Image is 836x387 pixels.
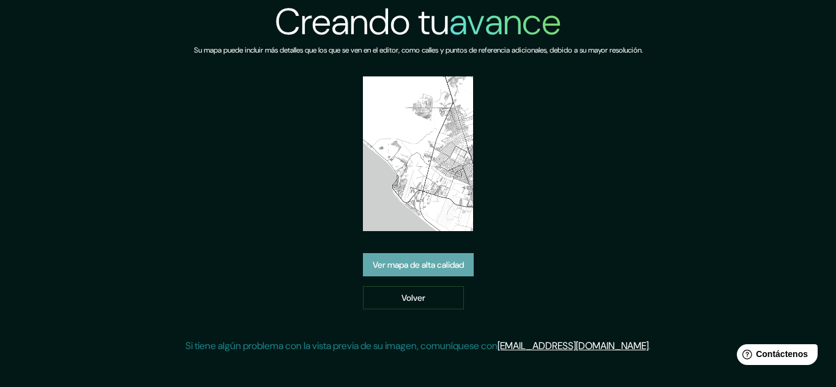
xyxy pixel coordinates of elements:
img: vista previa del mapa creado [363,76,472,231]
a: [EMAIL_ADDRESS][DOMAIN_NAME] [498,339,649,352]
font: Ver mapa de alta calidad [373,259,464,270]
font: . [649,339,651,352]
font: Su mapa puede incluir más detalles que los que se ven en el editor, como calles y puntos de refer... [194,45,643,55]
font: Si tiene algún problema con la vista previa de su imagen, comuníquese con [185,339,498,352]
a: Volver [363,286,464,309]
iframe: Lanzador de widgets de ayuda [727,339,823,374]
font: Volver [401,292,425,303]
a: Ver mapa de alta calidad [363,253,474,276]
